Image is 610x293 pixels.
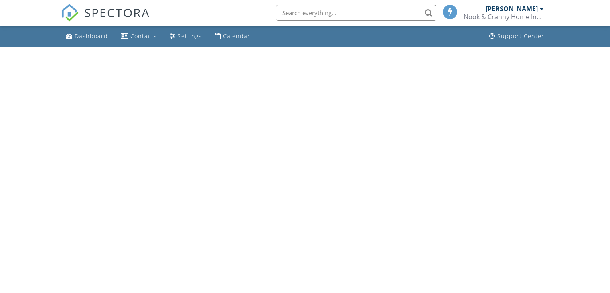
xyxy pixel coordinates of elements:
[84,4,150,21] span: SPECTORA
[75,32,108,40] div: Dashboard
[497,32,544,40] div: Support Center
[464,13,544,21] div: Nook & Cranny Home Inspections Ltd.
[223,32,250,40] div: Calendar
[118,29,160,44] a: Contacts
[486,29,547,44] a: Support Center
[166,29,205,44] a: Settings
[486,5,538,13] div: [PERSON_NAME]
[130,32,157,40] div: Contacts
[276,5,436,21] input: Search everything...
[61,4,79,22] img: The Best Home Inspection Software - Spectora
[211,29,253,44] a: Calendar
[61,11,150,28] a: SPECTORA
[63,29,111,44] a: Dashboard
[178,32,202,40] div: Settings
